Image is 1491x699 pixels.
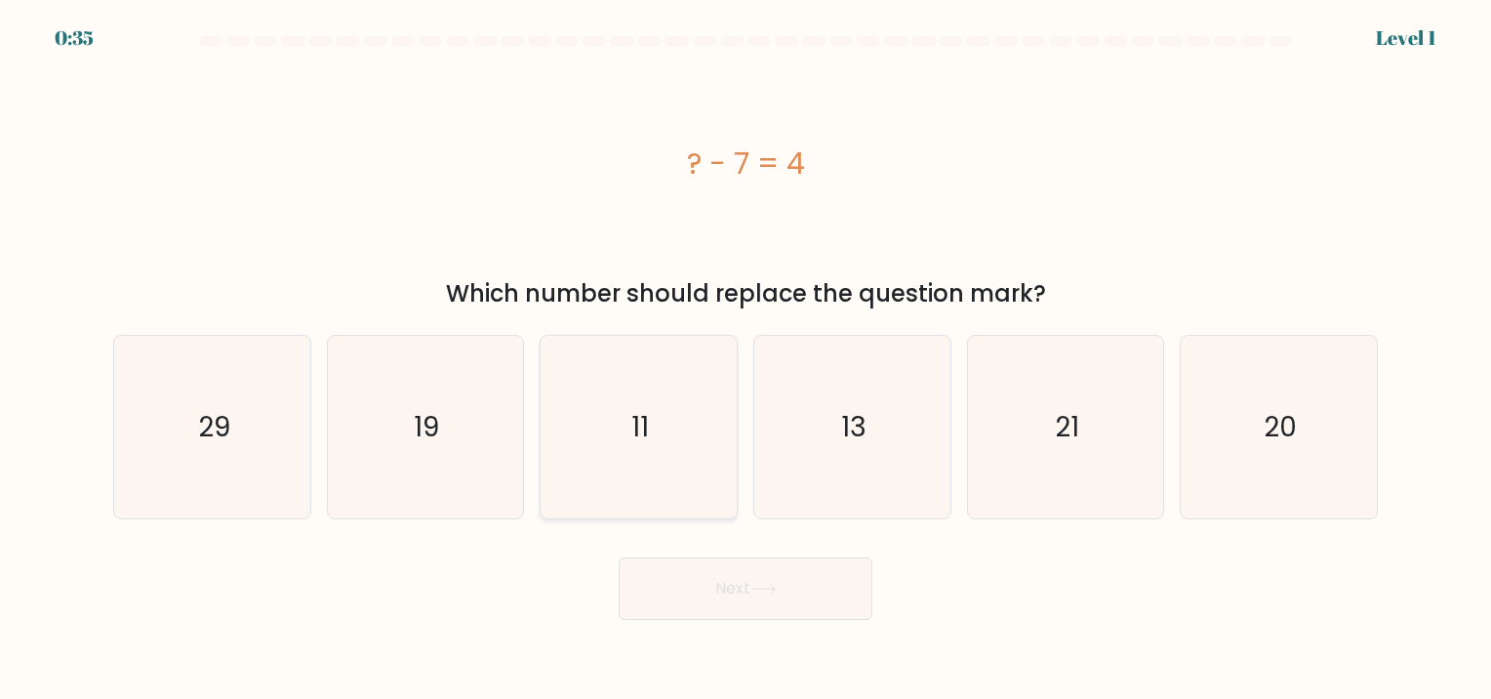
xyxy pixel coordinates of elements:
text: 13 [841,408,866,446]
text: 11 [632,408,650,446]
div: ? - 7 = 4 [113,142,1378,185]
div: Which number should replace the question mark? [125,276,1366,311]
text: 20 [1264,408,1297,446]
div: 0:35 [55,23,94,53]
text: 19 [415,408,440,446]
button: Next [619,557,872,620]
div: Level 1 [1376,23,1436,53]
text: 21 [1055,408,1079,446]
text: 29 [198,408,230,446]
